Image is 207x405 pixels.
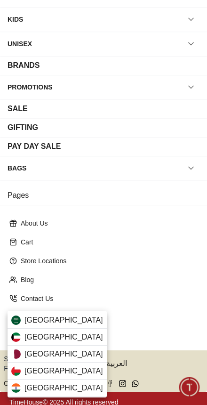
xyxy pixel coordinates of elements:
[11,383,21,393] img: India
[179,377,200,398] div: Chat Widget
[24,332,103,343] span: [GEOGRAPHIC_DATA]
[24,382,103,394] span: [GEOGRAPHIC_DATA]
[24,365,103,377] span: [GEOGRAPHIC_DATA]
[24,348,103,360] span: [GEOGRAPHIC_DATA]
[24,315,103,326] span: [GEOGRAPHIC_DATA]
[11,349,21,359] img: Qatar
[11,366,21,376] img: Oman
[11,316,21,325] img: Saudi Arabia
[11,332,21,342] img: Kuwait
